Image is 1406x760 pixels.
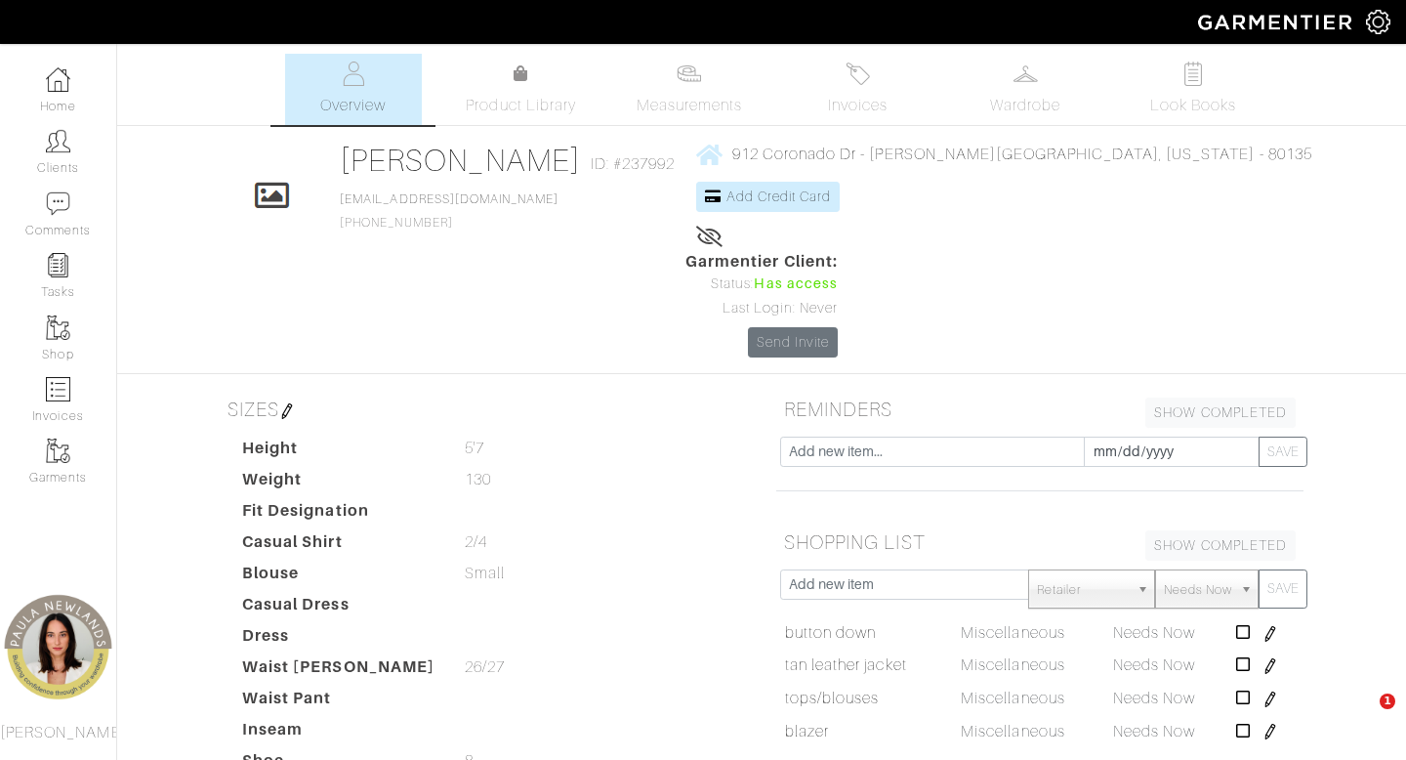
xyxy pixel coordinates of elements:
[320,94,386,117] span: Overview
[1113,690,1195,707] span: Needs Now
[1262,692,1278,707] img: pen-cf24a1663064a2ec1b9c1bd2387e9de7a2fa800b781884d57f21acf72779bad2.png
[465,530,487,554] span: 2/4
[685,274,838,295] div: Status:
[1113,723,1195,740] span: Needs Now
[466,94,576,117] span: Product Library
[465,562,505,585] span: Small
[1037,570,1129,610] span: Retailer
[465,437,484,460] span: 5'7
[828,94,888,117] span: Invoices
[1145,530,1296,561] a: SHOW COMPLETED
[677,62,701,86] img: measurements-466bbee1fd09ba9460f595b01e5d73f9e2bff037440d3c8f018324cb6cdf7a4a.svg
[754,274,838,295] span: Has access
[957,54,1094,125] a: Wardrobe
[780,570,1029,600] input: Add new item
[776,390,1303,429] h5: REMINDERS
[637,94,743,117] span: Measurements
[453,63,590,117] a: Product Library
[789,54,926,125] a: Invoices
[1113,656,1195,674] span: Needs Now
[46,253,70,277] img: reminder-icon-8004d30b9f0a5d33ae49ab947aed9ed385cf756f9e5892f1edd6e32f2345188e.png
[1262,626,1278,642] img: pen-cf24a1663064a2ec1b9c1bd2387e9de7a2fa800b781884d57f21acf72779bad2.png
[1125,54,1261,125] a: Look Books
[990,94,1060,117] span: Wardrobe
[726,189,832,204] span: Add Credit Card
[785,654,907,677] a: tan leather jacket
[1259,570,1307,609] button: SAVE
[1340,694,1386,740] iframe: Intercom live chat
[227,687,450,718] dt: Waist Pant
[340,192,558,230] span: [PHONE_NUMBER]
[1262,724,1278,739] img: pen-cf24a1663064a2ec1b9c1bd2387e9de7a2fa800b781884d57f21acf72779bad2.png
[227,562,450,593] dt: Blouse
[591,152,676,176] span: ID: #237992
[46,67,70,92] img: dashboard-icon-dbcd8f5a0b271acd01030246c82b418ddd0df26cd7fceb0bd07c9910d44c42f6.png
[46,129,70,153] img: clients-icon-6bae9207a08558b7cb47a8932f037763ab4055f8c8b6bfacd5dc20c3e0201464.png
[46,377,70,401] img: orders-icon-0abe47150d42831381b5fb84f609e132dff9fe21cb692f30cb5eec754e2cba89.png
[732,146,1312,163] span: 912 Coronado Dr - [PERSON_NAME][GEOGRAPHIC_DATA], [US_STATE] - 80135
[1380,694,1395,709] span: 1
[227,655,450,687] dt: Waist [PERSON_NAME]
[961,723,1065,740] span: Miscellaneous
[279,403,295,419] img: pen-cf24a1663064a2ec1b9c1bd2387e9de7a2fa800b781884d57f21acf72779bad2.png
[785,720,829,743] a: blazer
[780,437,1085,467] input: Add new item...
[46,439,70,463] img: garments-icon-b7da505a4dc4fd61783c78ac3ca0ef83fa9d6f193b1c9dc38574b1d14d53ca28.png
[46,191,70,216] img: comment-icon-a0a6a9ef722e966f86d9cbdc48e553b5cf19dbc54f86b18d962a5391bc8f6eb6.png
[748,327,838,358] a: Send Invite
[1366,10,1390,34] img: gear-icon-white-bd11855cb880d31180b6d7d6211b90ccbf57a29d726f0c71d8c61bd08dd39cc2.png
[621,54,759,125] a: Measurements
[227,468,450,499] dt: Weight
[227,530,450,562] dt: Casual Shirt
[685,250,838,274] span: Garmentier Client:
[1259,437,1307,467] button: SAVE
[285,54,422,125] a: Overview
[1150,94,1237,117] span: Look Books
[227,593,450,624] dt: Casual Dress
[220,390,747,429] h5: SIZES
[961,656,1065,674] span: Miscellaneous
[341,62,365,86] img: basicinfo-40fd8af6dae0f16599ec9e87c0ef1c0a1fdea2edbe929e3d69a839185d80c458.svg
[46,316,70,340] img: garments-icon-b7da505a4dc4fd61783c78ac3ca0ef83fa9d6f193b1c9dc38574b1d14d53ca28.png
[1013,62,1038,86] img: wardrobe-487a4870c1b7c33e795ec22d11cfc2ed9d08956e64fb3008fe2437562e282088.svg
[961,690,1065,707] span: Miscellaneous
[227,718,450,749] dt: Inseam
[1145,398,1296,428] a: SHOW COMPLETED
[340,143,581,178] a: [PERSON_NAME]
[685,298,838,319] div: Last Login: Never
[1113,624,1195,642] span: Needs Now
[465,468,491,491] span: 130
[1262,658,1278,674] img: pen-cf24a1663064a2ec1b9c1bd2387e9de7a2fa800b781884d57f21acf72779bad2.png
[227,624,450,655] dt: Dress
[465,655,505,679] span: 26/27
[1181,62,1206,86] img: todo-9ac3debb85659649dc8f770b8b6100bb5dab4b48dedcbae339e5042a72dfd3cc.svg
[1188,5,1366,39] img: garmentier-logo-header-white-b43fb05a5012e4ada735d5af1a66efaba907eab6374d6393d1fbf88cb4ef424d.png
[785,687,880,710] a: tops/blouses
[340,192,558,206] a: [EMAIL_ADDRESS][DOMAIN_NAME]
[776,523,1303,562] h5: SHOPPING LIST
[696,182,840,212] a: Add Credit Card
[846,62,870,86] img: orders-27d20c2124de7fd6de4e0e44c1d41de31381a507db9b33961299e4e07d508b8c.svg
[785,621,877,645] a: button down
[696,145,1311,162] a: 912 Coronado Dr - [PERSON_NAME][GEOGRAPHIC_DATA], [US_STATE] - 80135
[227,499,450,530] dt: Fit Designation
[227,437,450,468] dt: Height
[1164,570,1232,610] span: Needs Now
[961,624,1065,642] span: Miscellaneous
